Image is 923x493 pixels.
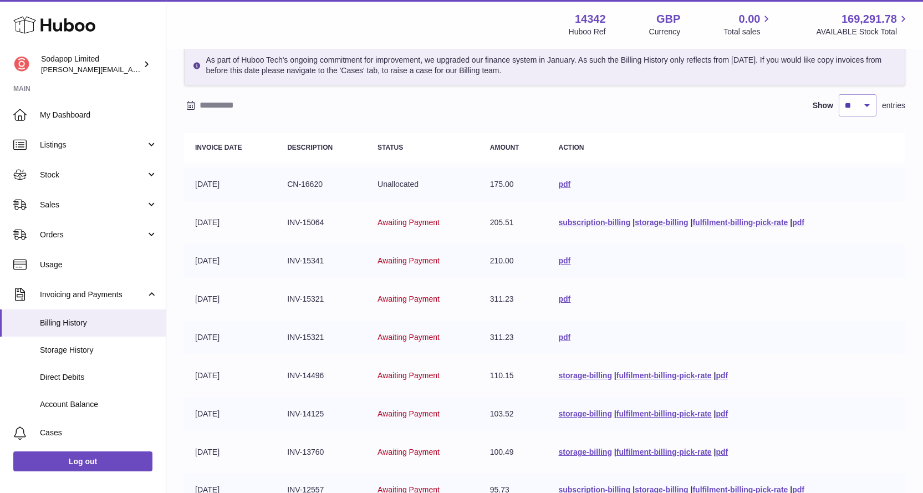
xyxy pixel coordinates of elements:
a: pdf [716,371,728,380]
td: INV-15064 [276,206,366,239]
a: fulfilment-billing-pick-rate [692,218,788,227]
span: Usage [40,260,157,270]
div: Currency [649,27,681,37]
td: 210.00 [479,245,548,277]
a: pdf [716,409,728,418]
td: 311.23 [479,321,548,354]
span: AVAILABLE Stock Total [816,27,910,37]
td: [DATE] [184,206,276,239]
span: My Dashboard [40,110,157,120]
span: | [714,448,716,456]
span: Awaiting Payment [378,218,440,227]
strong: Amount [490,144,519,151]
td: CN-16620 [276,168,366,201]
td: INV-13760 [276,436,366,469]
a: storage-billing [558,409,611,418]
span: Billing History [40,318,157,328]
td: 311.23 [479,283,548,316]
span: | [614,448,616,456]
td: [DATE] [184,283,276,316]
td: 100.49 [479,436,548,469]
span: Direct Debits [40,372,157,383]
td: INV-15321 [276,321,366,354]
td: 175.00 [479,168,548,201]
a: pdf [558,180,570,189]
td: 103.52 [479,398,548,430]
td: [DATE] [184,359,276,392]
td: 110.15 [479,359,548,392]
a: pdf [716,448,728,456]
span: Unallocated [378,180,419,189]
td: INV-15321 [276,283,366,316]
td: INV-14496 [276,359,366,392]
span: | [714,409,716,418]
td: INV-15341 [276,245,366,277]
span: | [714,371,716,380]
a: fulfilment-billing-pick-rate [616,371,712,380]
span: Awaiting Payment [378,294,440,303]
strong: Invoice Date [195,144,242,151]
a: storage-billing [635,218,688,227]
span: Awaiting Payment [378,256,440,265]
a: 0.00 Total sales [723,12,773,37]
span: Listings [40,140,146,150]
strong: Description [287,144,333,151]
td: [DATE] [184,168,276,201]
td: 205.51 [479,206,548,239]
span: Awaiting Payment [378,409,440,418]
span: | [614,371,616,380]
div: Huboo Ref [569,27,606,37]
span: Sales [40,200,146,210]
td: [DATE] [184,436,276,469]
span: | [790,218,792,227]
span: | [691,218,693,227]
span: Invoicing and Payments [40,289,146,300]
span: [PERSON_NAME][EMAIL_ADDRESS][DOMAIN_NAME] [41,65,222,74]
span: | [633,218,635,227]
span: Storage History [40,345,157,355]
img: david@sodapop-audio.co.uk [13,56,30,73]
span: Awaiting Payment [378,333,440,342]
strong: 14342 [575,12,606,27]
td: [DATE] [184,245,276,277]
strong: GBP [656,12,680,27]
strong: Status [378,144,403,151]
a: storage-billing [558,448,611,456]
span: Orders [40,230,146,240]
label: Show [813,100,833,111]
span: 169,291.78 [842,12,897,27]
span: Account Balance [40,399,157,410]
a: fulfilment-billing-pick-rate [616,448,712,456]
a: pdf [558,294,570,303]
span: Total sales [723,27,773,37]
span: Cases [40,428,157,438]
span: entries [882,100,905,111]
td: [DATE] [184,321,276,354]
a: fulfilment-billing-pick-rate [616,409,712,418]
a: Log out [13,451,152,471]
div: As part of Huboo Tech's ongoing commitment for improvement, we upgraded our finance system in Jan... [184,45,905,85]
a: subscription-billing [558,218,630,227]
span: Awaiting Payment [378,448,440,456]
a: 169,291.78 AVAILABLE Stock Total [816,12,910,37]
a: storage-billing [558,371,611,380]
td: INV-14125 [276,398,366,430]
a: pdf [792,218,804,227]
a: pdf [558,256,570,265]
span: Stock [40,170,146,180]
td: [DATE] [184,398,276,430]
span: 0.00 [739,12,761,27]
span: Awaiting Payment [378,371,440,380]
strong: Action [558,144,584,151]
span: | [614,409,616,418]
div: Sodapop Limited [41,54,141,75]
a: pdf [558,333,570,342]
